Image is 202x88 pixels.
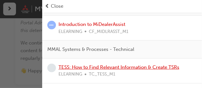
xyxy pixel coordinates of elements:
[47,64,56,72] span: learningRecordVerb_NONE-icon
[58,64,179,70] a: TESS: How to Find Relevant Information & Create TSRs
[47,46,134,53] span: MMAL Systems & Processes - Technical
[47,21,56,29] span: learningRecordVerb_ATTEMPT-icon
[58,71,82,78] span: ELEARNING
[89,71,115,78] span: TC_TESS_M1
[58,28,82,36] span: ELEARNING
[51,3,63,10] span: Close
[58,21,125,27] a: Introduction to MiDealerAssist
[89,28,128,36] span: CF_MIDLRASST_M1
[45,3,199,10] button: prev-iconClose
[45,3,50,10] span: prev-icon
